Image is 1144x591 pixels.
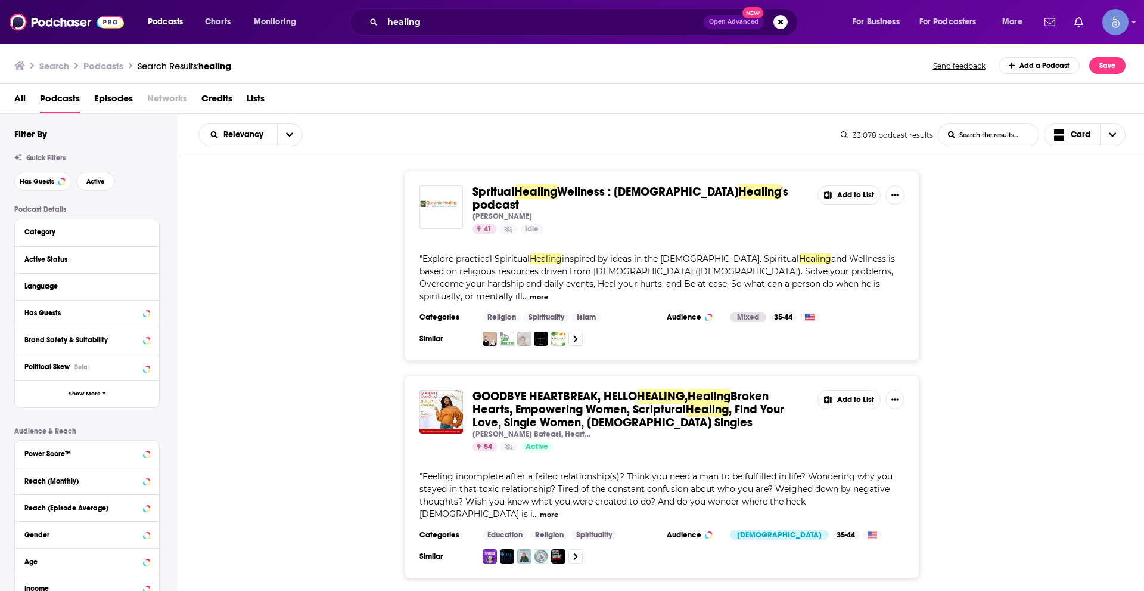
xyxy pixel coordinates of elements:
[514,184,557,199] span: Healing
[419,334,473,344] h3: Similar
[999,57,1080,74] a: Add a Podcast
[667,530,720,540] h3: Audience
[201,89,232,113] a: Credits
[1071,131,1090,139] span: Card
[1102,9,1129,35] button: Show profile menu
[517,332,531,346] img: Sunday Messages
[524,312,569,322] a: Spirituality
[472,390,808,429] a: GOODBYE HEARTBREAK, HELLOHEALING,HealingBroken Hearts, Empowering Women, ScripturalHealing, Find ...
[709,19,758,25] span: Open Advanced
[472,212,532,221] p: [PERSON_NAME]
[1070,12,1088,32] a: Show notifications dropdown
[15,380,159,407] button: Show More
[853,14,900,30] span: For Business
[844,13,915,32] button: open menu
[24,500,150,515] button: Reach (Episode Average)
[472,429,592,439] p: [PERSON_NAME] Bateast, Heartbreak Coach, Author, Prayer Warrior
[24,224,150,239] button: Category
[419,530,473,540] h3: Categories
[39,60,69,72] h3: Search
[24,309,139,317] div: Has Guests
[1089,57,1126,74] button: Save
[14,205,160,213] p: Podcast Details
[24,504,139,512] div: Reach (Episode Average)
[929,61,989,71] button: Send feedback
[704,15,764,29] button: Open AdvancedNew
[912,13,994,32] button: open menu
[24,527,150,542] button: Gender
[484,224,492,236] span: 41
[521,442,553,451] a: Active
[517,549,531,564] a: Women of Faith in Leadership | Leading with integrity, Leadership Self-doubt, Christian Leadershi...
[14,427,160,435] p: Audience & Reach
[738,184,781,199] span: Healing
[572,312,601,322] a: Islam
[247,89,265,113] a: Lists
[198,60,231,72] span: healing
[24,305,150,320] button: Has Guests
[20,178,54,185] span: Has Guests
[69,391,101,397] span: Show More
[419,185,463,229] img: Spritual Healing Wellness : Quranic Healing's podcast
[26,154,66,162] span: Quick Filters
[147,89,187,113] span: Networks
[799,253,831,264] span: Healing
[24,553,150,568] button: Age
[551,549,565,564] img: Single, Dating, Engaged, Married Podcast
[520,224,543,234] a: Idle
[540,510,558,520] button: more
[483,549,497,564] img: The Inspiration Cafe Podcast
[24,228,142,236] div: Category
[24,473,150,488] button: Reach (Monthly)
[245,13,312,32] button: open menu
[14,89,26,113] a: All
[223,131,268,139] span: Relevancy
[500,332,514,346] img: Live To Be 120 And Healthy
[637,389,685,404] span: HEALING
[1002,14,1022,30] span: More
[74,363,88,371] div: Beta
[885,185,904,205] button: Show More Button
[483,332,497,346] a: Healthy Rebel Radio
[533,509,538,519] span: ...
[686,402,729,417] span: Healing
[472,389,769,417] span: Broken Hearts, Empowering Women, Scriptural
[86,178,105,185] span: Active
[24,363,70,371] span: Political Skew
[10,11,124,33] a: Podchaser - Follow, Share and Rate Podcasts
[769,312,797,322] div: 35-44
[419,471,893,519] span: "
[472,389,637,404] span: GOODBYE HEARTBREAK, HELLO
[500,549,514,564] img: Healing Begins: The Show
[919,14,977,30] span: For Podcasters
[40,89,80,113] span: Podcasts
[24,279,150,293] button: Language
[551,332,565,346] img: Gratitude Blooming Podcast
[419,390,463,434] img: GOODBYE HEARTBREAK, HELLO HEALING, Healing Broken Hearts, Empowering Women, Scriptural Healing, F...
[472,184,514,199] span: Spritual
[817,390,881,409] button: Add to List
[198,123,303,146] h2: Choose List sort
[24,336,139,344] div: Brand Safety & Suitability
[1044,123,1126,146] h2: Choose View
[832,530,860,540] div: 35-44
[571,530,617,540] a: Spirituality
[83,60,123,72] h3: Podcasts
[24,332,150,347] button: Brand Safety & Suitability
[534,332,548,346] a: Na vlastní kůži
[94,89,133,113] a: Episodes
[24,450,139,458] div: Power Score™
[24,359,150,374] button: Political SkewBeta
[419,253,895,302] span: "
[534,549,548,564] img: Single Mom Society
